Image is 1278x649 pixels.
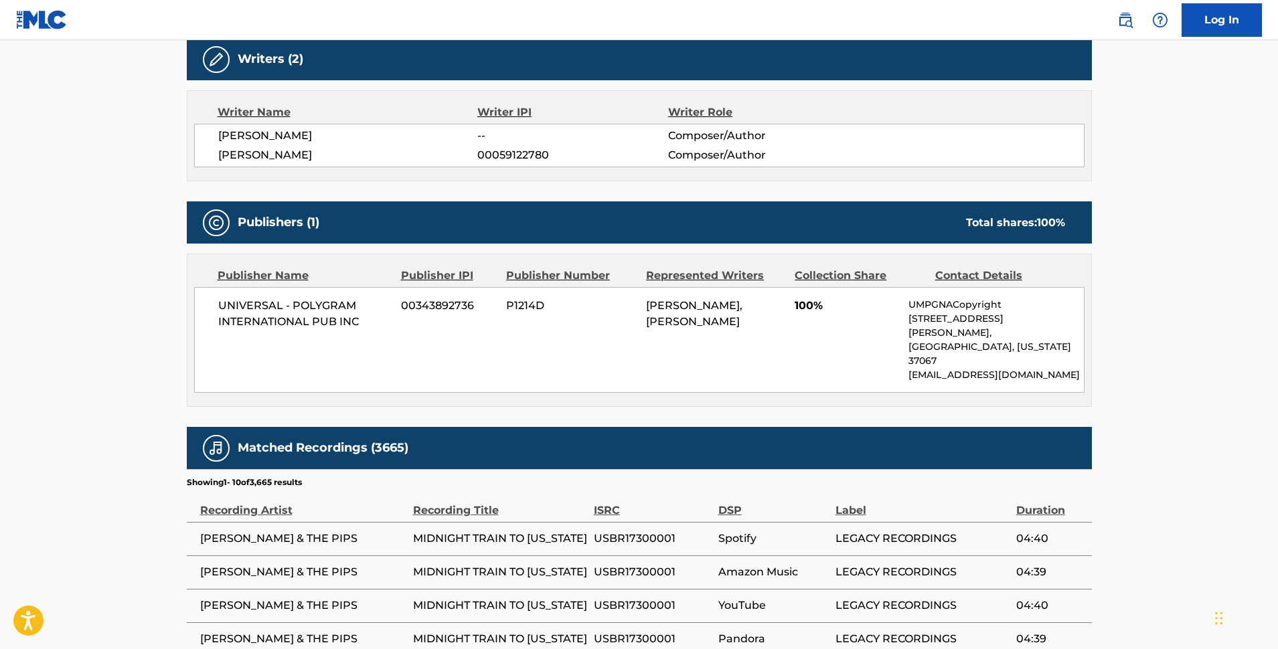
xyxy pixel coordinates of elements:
div: Drag [1215,598,1223,638]
span: USBR17300001 [594,597,712,614]
img: search [1117,12,1133,28]
div: Recording Title [413,488,587,519]
span: 00059122780 [477,147,667,163]
span: Composer/Author [668,128,842,144]
span: 04:39 [1016,631,1085,647]
span: Composer/Author [668,147,842,163]
div: Represented Writers [646,268,785,284]
div: Total shares: [966,215,1065,231]
span: [PERSON_NAME] & THE PIPS [200,531,406,547]
div: Publisher IPI [401,268,496,284]
span: YouTube [718,597,829,614]
div: Duration [1016,488,1085,519]
span: 100 % [1037,216,1065,229]
div: Contact Details [935,268,1065,284]
h5: Publishers (1) [238,215,319,230]
div: Recording Artist [200,488,406,519]
span: 04:39 [1016,564,1085,580]
div: Writer Role [668,104,842,120]
div: Label [835,488,1010,519]
span: [PERSON_NAME] [218,128,478,144]
div: Writer IPI [477,104,668,120]
span: P1214D [506,298,636,314]
span: [PERSON_NAME] & THE PIPS [200,564,406,580]
img: help [1152,12,1168,28]
span: MIDNIGHT TRAIN TO [US_STATE] [413,597,587,614]
img: Publishers [208,215,224,231]
div: Help [1147,7,1174,33]
span: USBR17300001 [594,564,712,580]
p: [EMAIL_ADDRESS][DOMAIN_NAME] [908,368,1083,382]
span: -- [477,128,667,144]
span: MIDNIGHT TRAIN TO [US_STATE] [413,631,587,647]
span: [PERSON_NAME] & THE PIPS [200,631,406,647]
span: Pandora [718,631,829,647]
span: USBR17300001 [594,531,712,547]
span: LEGACY RECORDINGS [835,597,1010,614]
div: Collection Share [795,268,925,284]
span: MIDNIGHT TRAIN TO [US_STATE] [413,531,587,547]
div: Publisher Name [218,268,391,284]
img: Matched Recordings [208,440,224,456]
span: 100% [795,298,898,314]
div: Writer Name [218,104,478,120]
span: [PERSON_NAME] [218,147,478,163]
iframe: Chat Widget [1211,585,1278,649]
span: UNIVERSAL - POLYGRAM INTERNATIONAL PUB INC [218,298,392,330]
span: [PERSON_NAME] & THE PIPS [200,597,406,614]
span: MIDNIGHT TRAIN TO [US_STATE] [413,564,587,580]
div: ISRC [594,488,712,519]
a: Public Search [1112,7,1139,33]
span: USBR17300001 [594,631,712,647]
h5: Matched Recordings (3665) [238,440,408,456]
span: LEGACY RECORDINGS [835,531,1010,547]
span: Amazon Music [718,564,829,580]
p: UMPGNACopyright [908,298,1083,312]
span: 04:40 [1016,531,1085,547]
div: DSP [718,488,829,519]
p: [STREET_ADDRESS][PERSON_NAME], [908,312,1083,340]
a: Log In [1182,3,1262,37]
span: LEGACY RECORDINGS [835,564,1010,580]
span: [PERSON_NAME], [PERSON_NAME] [646,299,742,328]
span: 04:40 [1016,597,1085,614]
h5: Writers (2) [238,52,303,67]
span: 00343892736 [401,298,496,314]
div: Publisher Number [506,268,636,284]
p: [GEOGRAPHIC_DATA], [US_STATE] 37067 [908,340,1083,368]
p: Showing 1 - 10 of 3,665 results [187,476,302,488]
span: LEGACY RECORDINGS [835,631,1010,647]
img: MLC Logo [16,10,68,29]
img: Writers [208,52,224,68]
span: Spotify [718,531,829,547]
